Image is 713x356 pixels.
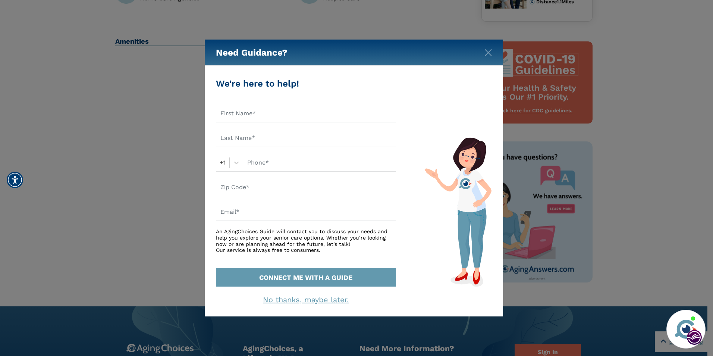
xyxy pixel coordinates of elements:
[216,130,396,147] input: Last Name*
[263,295,349,304] a: No thanks, maybe later.
[216,268,396,287] button: CONNECT ME WITH A GUIDE
[7,172,23,188] div: Accessibility Menu
[216,77,396,90] div: We're here to help!
[484,47,492,55] button: Close
[216,228,396,253] div: An AgingChoices Guide will contact you to discuss your needs and help you explore your senior car...
[673,316,698,342] img: avatar
[216,105,396,122] input: First Name*
[216,204,396,221] input: Email*
[216,40,288,66] h5: Need Guidance?
[243,154,396,172] input: Phone*
[216,179,396,196] input: Zip Code*
[484,49,492,56] img: modal-close.svg
[424,137,491,287] img: match-guide-form.svg
[565,203,706,305] iframe: iframe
